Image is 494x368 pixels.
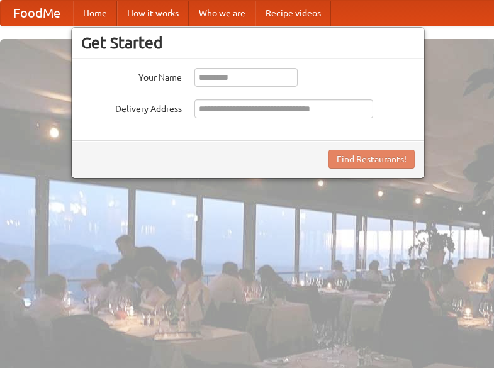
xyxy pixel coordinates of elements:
[189,1,255,26] a: Who we are
[328,150,415,169] button: Find Restaurants!
[81,68,182,84] label: Your Name
[73,1,117,26] a: Home
[255,1,331,26] a: Recipe videos
[1,1,73,26] a: FoodMe
[81,99,182,115] label: Delivery Address
[117,1,189,26] a: How it works
[81,33,415,52] h3: Get Started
